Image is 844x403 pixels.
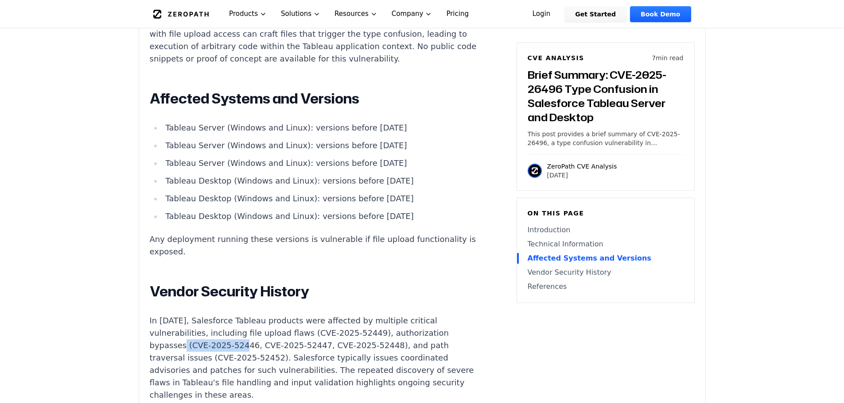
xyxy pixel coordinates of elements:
[528,68,684,124] h3: Brief Summary: CVE-2025-26496 Type Confusion in Salesforce Tableau Server and Desktop
[547,162,617,171] p: ZeroPath CVE Analysis
[150,233,479,258] p: Any deployment running these versions is vulnerable if file upload functionality is exposed.
[150,315,479,401] p: In [DATE], Salesforce Tableau products were affected by multiple critical vulnerabilities, includ...
[528,239,684,249] a: Technical Information
[162,175,479,187] li: Tableau Desktop (Windows and Linux): versions before [DATE]
[162,157,479,169] li: Tableau Server (Windows and Linux): versions before [DATE]
[528,225,684,235] a: Introduction
[150,90,479,107] h2: Affected Systems and Versions
[564,6,626,22] a: Get Started
[528,54,584,62] h6: CVE Analysis
[528,164,542,178] img: ZeroPath CVE Analysis
[162,192,479,205] li: Tableau Desktop (Windows and Linux): versions before [DATE]
[630,6,691,22] a: Book Demo
[528,253,684,264] a: Affected Systems and Versions
[162,122,479,134] li: Tableau Server (Windows and Linux): versions before [DATE]
[150,3,479,65] p: The vulnerability affects both Windows and Linux versions, indicating that the flaw exists in cor...
[162,210,479,223] li: Tableau Desktop (Windows and Linux): versions before [DATE]
[528,281,684,292] a: References
[150,283,479,300] h2: Vendor Security History
[162,139,479,152] li: Tableau Server (Windows and Linux): versions before [DATE]
[528,267,684,278] a: Vendor Security History
[547,171,617,180] p: [DATE]
[528,130,684,147] p: This post provides a brief summary of CVE-2025-26496, a type confusion vulnerability in Salesforc...
[652,54,683,62] p: 7 min read
[522,6,561,22] a: Login
[528,209,684,218] h6: On this page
